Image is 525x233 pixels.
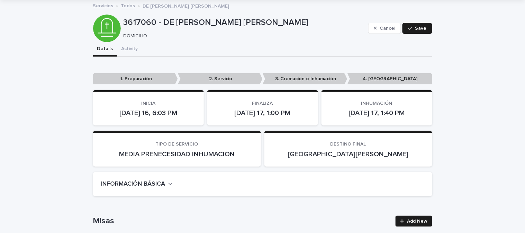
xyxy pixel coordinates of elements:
p: [DATE] 17, 1:00 PM [216,109,310,117]
p: 3. Cremación o Inhumación [263,73,347,85]
button: Details [93,42,117,57]
p: [DATE] 16, 6:03 PM [101,109,196,117]
p: [DATE] 17, 1:40 PM [330,109,424,117]
p: 3617060 - DE [PERSON_NAME] [PERSON_NAME] [124,18,365,28]
p: 4. [GEOGRAPHIC_DATA] [347,73,432,85]
a: Todos [121,1,135,9]
button: INFORMACIÓN BÁSICA [101,180,173,188]
span: INICIA [141,101,155,106]
span: Save [415,26,427,31]
button: Activity [117,42,142,57]
h2: INFORMACIÓN BÁSICA [101,180,165,188]
p: 2. Servicio [178,73,263,85]
span: Cancel [380,26,395,31]
span: Add New [407,219,428,224]
button: Cancel [368,23,401,34]
a: Add New [396,216,432,227]
h1: Misas [93,216,392,226]
span: TIPO DE SERVICIO [156,142,198,147]
p: DOMICILIO [124,33,363,39]
p: [GEOGRAPHIC_DATA][PERSON_NAME] [273,150,424,158]
p: DE [PERSON_NAME] [PERSON_NAME] [143,2,229,9]
span: DESTINO FINAL [331,142,366,147]
span: INHUMACIÓN [361,101,392,106]
p: MEDIA PRENECESIDAD INHUMACION [101,150,253,158]
a: Servicios [93,1,114,9]
button: Save [402,23,432,34]
p: 1. Preparación [93,73,178,85]
span: FINALIZA [252,101,273,106]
